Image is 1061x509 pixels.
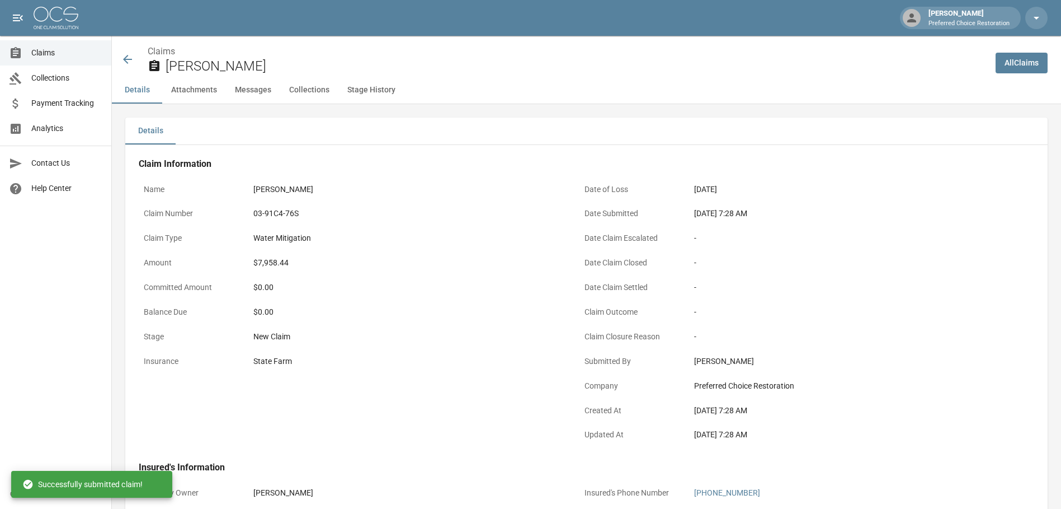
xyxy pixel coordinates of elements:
p: Amount [139,252,239,274]
span: Collections [31,72,102,84]
a: Claims [148,46,175,57]
button: Details [125,118,176,144]
div: [PERSON_NAME] [924,8,1014,28]
div: [DATE] 7:28 AM [694,405,1002,417]
p: Updated At [579,424,680,446]
div: $7,958.44 [253,257,289,269]
p: Claim Outcome [579,301,680,323]
div: Preferred Choice Restoration [694,380,1002,392]
p: Committed Amount [139,277,239,298]
p: Name [139,179,239,200]
div: 03-91C4-76S [253,208,299,220]
button: open drawer [7,7,29,29]
p: Insured's Phone Number [579,482,680,504]
button: Attachments [162,77,226,104]
p: Claim Closure Reason [579,326,680,348]
p: Created At [579,400,680,422]
h4: Claim Information [139,158,1007,170]
div: [PERSON_NAME] [694,356,1002,367]
img: ocs-logo-white-transparent.png [34,7,78,29]
div: [PERSON_NAME] [253,184,313,195]
div: - [694,232,1002,244]
div: - [694,282,1002,293]
div: - [694,306,1002,318]
button: Details [112,77,162,104]
p: Date Submitted [579,203,680,225]
div: Successfully submitted claim! [22,474,143,494]
p: Date Claim Settled [579,277,680,298]
div: Water Mitigation [253,232,311,244]
p: Date of Loss [579,179,680,200]
nav: breadcrumb [148,45,987,58]
p: Submitted By [579,351,680,372]
span: Claims [31,47,102,59]
div: - [694,257,1002,269]
p: Property Owner [139,482,239,504]
div: details tabs [125,118,1048,144]
div: [PERSON_NAME] [253,487,313,499]
div: anchor tabs [112,77,1061,104]
span: Analytics [31,123,102,134]
h4: Insured's Information [139,462,1007,473]
a: AllClaims [996,53,1048,73]
div: [DATE] 7:28 AM [694,429,1002,441]
p: Balance Due [139,301,239,323]
p: Claim Type [139,227,239,249]
h2: [PERSON_NAME] [166,58,987,74]
div: $0.00 [253,282,561,293]
p: Date Claim Escalated [579,227,680,249]
p: Claim Number [139,203,239,225]
p: Company [579,375,680,397]
div: $0.00 [253,306,561,318]
div: State Farm [253,356,292,367]
div: [DATE] 7:28 AM [694,208,1002,220]
p: Insurance [139,351,239,372]
span: Help Center [31,183,102,194]
div: [DATE] [694,184,717,195]
span: Payment Tracking [31,97,102,109]
p: Date Claim Closed [579,252,680,274]
a: [PHONE_NUMBER] [694,488,760,497]
div: - [694,331,1002,343]
button: Messages [226,77,280,104]
p: Stage [139,326,239,348]
span: Contact Us [31,157,102,169]
button: Stage History [338,77,404,104]
p: Preferred Choice Restoration [928,19,1010,29]
div: © 2025 One Claim Solution [10,488,101,499]
button: Collections [280,77,338,104]
div: New Claim [253,331,561,343]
